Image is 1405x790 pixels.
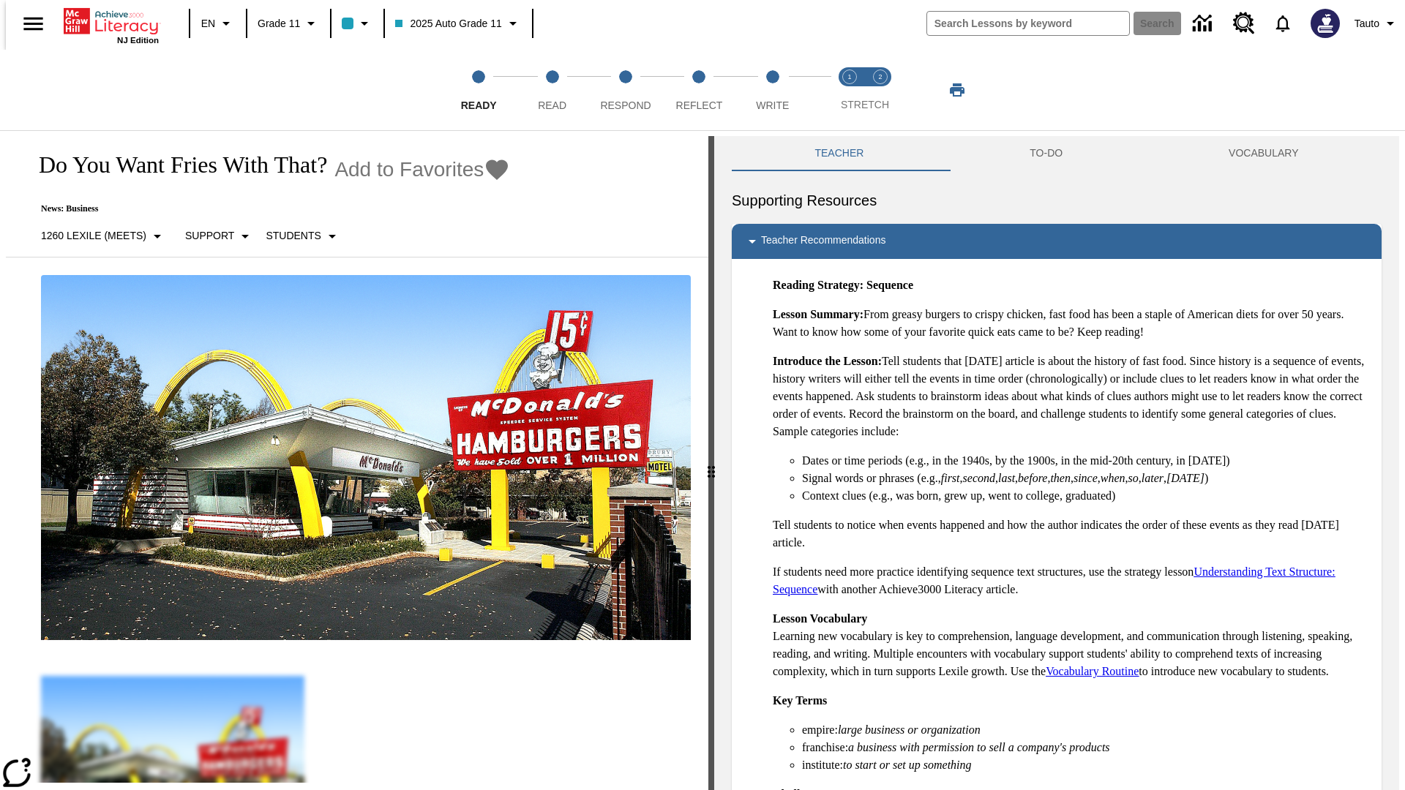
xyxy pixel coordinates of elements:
button: Stretch Read step 1 of 2 [828,50,871,130]
li: Dates or time periods (e.g., in the 1940s, by the 1900s, in the mid-20th century, in [DATE]) [802,452,1370,470]
span: STRETCH [841,99,889,110]
div: activity [714,136,1399,790]
button: Select a new avatar [1302,4,1349,42]
p: Learning new vocabulary is key to comprehension, language development, and communication through ... [773,610,1370,680]
li: franchise: [802,739,1370,756]
input: search field [927,12,1129,35]
strong: Reading Strategy: [773,279,863,291]
button: Language: EN, Select a language [195,10,241,37]
div: Press Enter or Spacebar and then press right and left arrow keys to move the slider [708,136,714,790]
em: so [1128,472,1139,484]
strong: Introduce the Lesson: [773,355,882,367]
div: Teacher Recommendations [732,224,1382,259]
text: 1 [847,73,851,80]
img: Avatar [1311,9,1340,38]
p: From greasy burgers to crispy chicken, fast food has been a staple of American diets for over 50 ... [773,306,1370,341]
span: 2025 Auto Grade 11 [395,16,501,31]
p: 1260 Lexile (Meets) [41,228,146,244]
button: Grade: Grade 11, Select a grade [252,10,326,37]
em: a business with permission to sell a company's products [848,741,1110,753]
span: NJ Edition [117,36,159,45]
button: Select Student [260,223,346,249]
button: Ready step 1 of 5 [436,50,521,130]
div: Home [64,5,159,45]
em: since [1074,472,1098,484]
strong: Sequence [866,279,913,291]
button: Reflect step 4 of 5 [656,50,741,130]
span: Tauto [1355,16,1379,31]
em: [DATE] [1166,472,1204,484]
span: Reflect [676,99,723,111]
button: VOCABULARY [1146,136,1382,171]
p: Tell students to notice when events happened and how the author indicates the order of these even... [773,516,1370,552]
p: Teacher Recommendations [761,233,885,250]
button: Stretch Respond step 2 of 2 [859,50,902,130]
a: Understanding Text Structure: Sequence [773,565,1335,595]
em: when [1101,472,1125,484]
button: Profile/Settings [1349,10,1405,37]
p: News: Business [23,203,510,214]
span: Ready [461,99,497,111]
a: Resource Center, Will open in new tab [1224,4,1264,43]
em: later [1142,472,1164,484]
div: Instructional Panel Tabs [732,136,1382,171]
em: to start or set up something [843,759,972,771]
span: Read [538,99,566,111]
li: institute: [802,756,1370,774]
div: reading [6,136,708,783]
p: Tell students that [DATE] article is about the history of fast food. Since history is a sequence ... [773,353,1370,440]
li: empire: [802,721,1370,739]
button: Scaffolds, Support [179,223,260,249]
button: Read step 2 of 5 [509,50,594,130]
span: Add to Favorites [334,158,484,181]
text: 2 [878,73,882,80]
em: first [941,472,960,484]
a: Vocabulary Routine [1046,665,1139,677]
a: Data Center [1184,4,1224,44]
em: then [1050,472,1071,484]
span: Respond [600,99,651,111]
button: TO-DO [947,136,1146,171]
strong: Key Terms [773,694,827,707]
span: Grade 11 [258,16,300,31]
button: Class color is light blue. Change class color [336,10,379,37]
em: second [963,472,995,484]
button: Write step 5 of 5 [730,50,815,130]
p: If students need more practice identifying sequence text structures, use the strategy lesson with... [773,563,1370,598]
button: Open side menu [12,2,55,45]
a: Notifications [1264,4,1302,42]
p: Support [185,228,234,244]
button: Respond step 3 of 5 [583,50,668,130]
li: Context clues (e.g., was born, grew up, went to college, graduated) [802,487,1370,505]
img: One of the first McDonald's stores, with the iconic red sign and golden arches. [41,275,691,641]
em: large business or organization [838,723,981,736]
button: Select Lexile, 1260 Lexile (Meets) [35,223,172,249]
button: Teacher [732,136,947,171]
li: Signal words or phrases (e.g., , , , , , , , , , ) [802,470,1370,487]
h1: Do You Want Fries With That? [23,151,327,178]
h6: Supporting Resources [732,189,1382,212]
span: EN [201,16,215,31]
button: Add to Favorites - Do You Want Fries With That? [334,157,510,182]
span: Write [756,99,789,111]
strong: Lesson Vocabulary [773,612,867,625]
em: before [1018,472,1047,484]
em: last [998,472,1015,484]
button: Class: 2025 Auto Grade 11, Select your class [389,10,527,37]
strong: Lesson Summary: [773,308,863,320]
button: Print [934,77,981,103]
p: Students [266,228,321,244]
